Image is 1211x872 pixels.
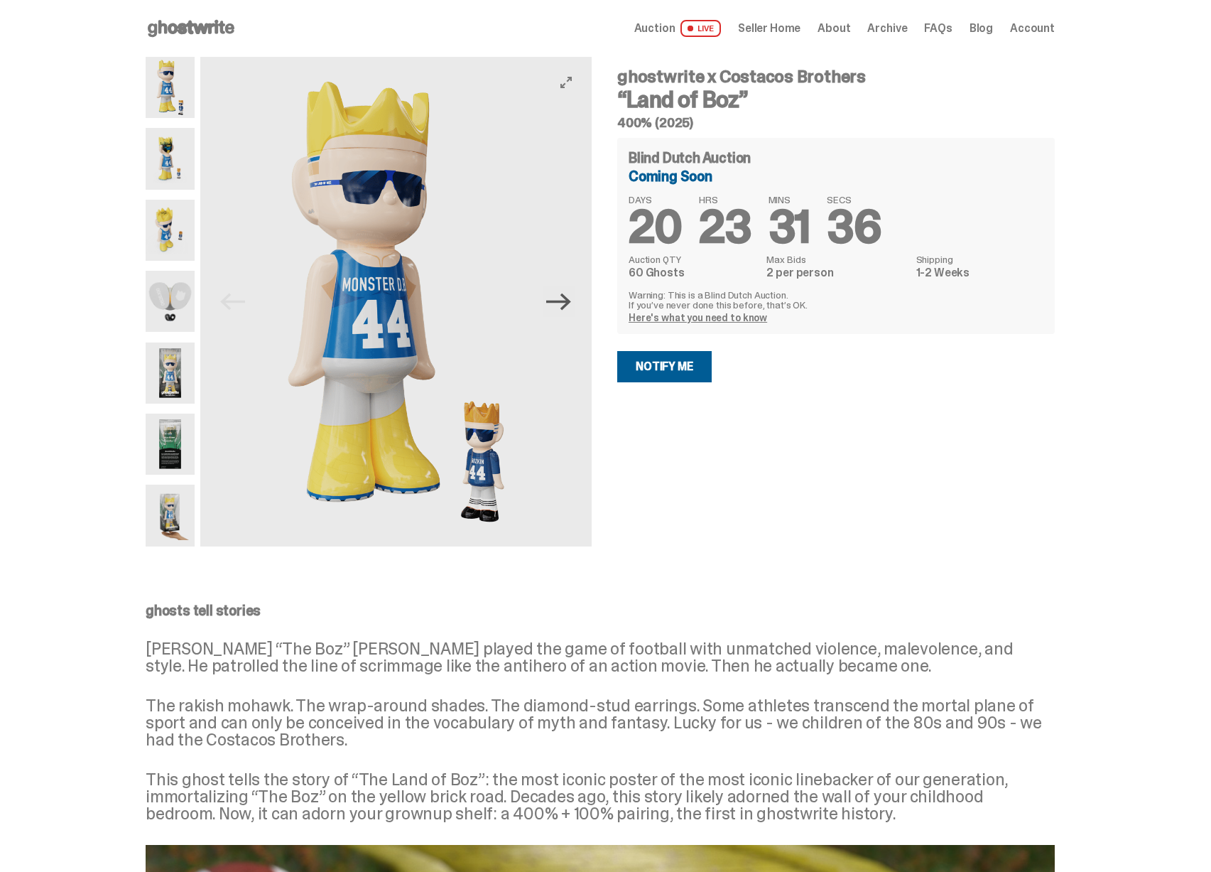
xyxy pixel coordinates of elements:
[617,351,712,382] a: Notify Me
[629,254,758,264] dt: Auction QTY
[629,195,682,205] span: DAYS
[146,640,1055,674] p: [PERSON_NAME] “The Boz” [PERSON_NAME] played the game of football with unmatched violence, malevo...
[146,697,1055,748] p: The rakish mohawk. The wrap-around shades. The diamond-stud earrings. Some athletes transcend the...
[146,200,195,261] img: Land_of_Boz_Media_Gallery_7.png
[146,57,195,118] img: Land_of_Boz_Hero_21.png
[970,23,993,34] a: Blog
[629,267,758,279] dd: 60 Ghosts
[699,195,751,205] span: HRS
[543,286,575,317] button: Next
[146,343,195,404] img: Land_of_Boz_Hero_22.png
[558,74,575,91] button: View full-screen
[617,88,1055,111] h3: “Land of Boz”
[1010,23,1055,34] a: Account
[629,311,767,324] a: Here's what you need to know
[680,20,721,37] span: LIVE
[617,68,1055,85] h4: ghostwrite x Costacos Brothers
[146,485,195,546] img: Land_of_Boz_Media_Gallery_16.png
[146,128,195,189] img: Land_of_Boz_Media_Gallery_8.png
[867,23,907,34] a: Archive
[766,254,907,264] dt: Max Bids
[818,23,850,34] a: About
[769,195,810,205] span: MINS
[629,198,682,257] span: 20
[146,271,195,332] img: Land_of_Boz_Media_Gallery_5.png
[699,198,751,257] span: 23
[629,151,751,165] h4: Blind Dutch Auction
[634,23,675,34] span: Auction
[629,169,1043,183] div: Coming Soon
[629,290,1043,310] p: Warning: This is a Blind Dutch Auction. If you’ve never done this before, that’s OK.
[634,20,721,37] a: Auction LIVE
[738,23,800,34] a: Seller Home
[769,198,810,257] span: 31
[146,603,1055,618] p: ghosts tell stories
[617,117,1055,129] h5: 400% (2025)
[146,771,1055,822] p: This ghost tells the story of “The Land of Boz”: the most iconic poster of the most iconic lineba...
[200,57,592,547] img: Land_of_Boz_Hero_21.png
[827,198,881,257] span: 36
[916,254,1043,264] dt: Shipping
[766,267,907,279] dd: 2 per person
[827,195,881,205] span: SECS
[146,414,195,475] img: Land_of_Boz_Hero_23.png
[916,267,1043,279] dd: 1-2 Weeks
[924,23,952,34] a: FAQs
